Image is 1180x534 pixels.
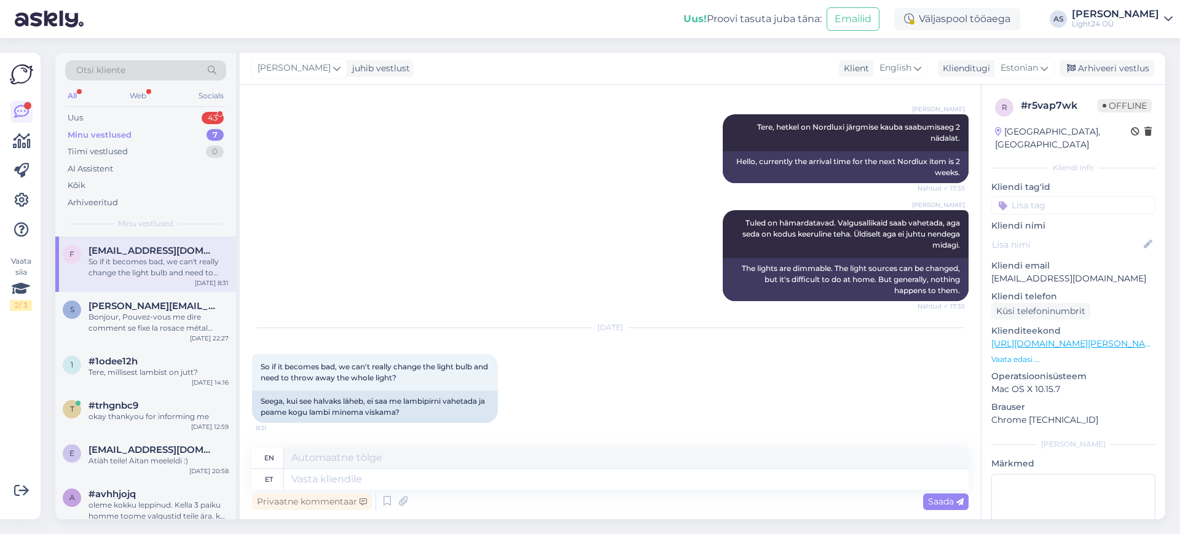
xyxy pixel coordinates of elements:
span: Estonian [1001,61,1038,75]
div: [DATE] 20:58 [189,466,229,476]
div: Kliendi info [991,162,1155,173]
div: Seega, kui see halvaks läheb, ei saa me lambipirni vahetada ja peame kogu lambi minema viskama? [252,391,498,423]
p: Mac OS X 10.15.7 [991,383,1155,396]
input: Lisa nimi [992,238,1141,251]
p: Klienditeekond [991,324,1155,337]
div: Väljaspool tööaega [894,8,1020,30]
div: Hello, currently the arrival time for the next Nordlux item is 2 weeks. [723,151,969,183]
p: Kliendi email [991,259,1155,272]
span: Offline [1098,99,1152,112]
div: Socials [196,88,226,104]
div: en [264,447,274,468]
p: Kliendi tag'id [991,181,1155,194]
div: okay thankyou for informing me [88,411,229,422]
div: Klienditugi [938,62,990,75]
div: Vaata siia [10,256,32,311]
div: [GEOGRAPHIC_DATA], [GEOGRAPHIC_DATA] [995,125,1131,151]
div: # r5vap7wk [1021,98,1098,113]
div: Minu vestlused [68,129,132,141]
div: Privaatne kommentaar [252,493,372,510]
span: sylvie.chenavas@hotmail.fr [88,300,216,312]
div: Tere, millisest lambist on jutt? [88,367,229,378]
div: Tiimi vestlused [68,146,128,158]
div: 2 / 3 [10,300,32,311]
div: Arhiveeritud [68,197,118,209]
div: Kõik [68,179,85,192]
div: Atiäh teile! Aitan meeleldi :) [88,455,229,466]
button: Emailid [827,7,879,31]
span: [PERSON_NAME] [258,61,331,75]
span: f [69,249,74,259]
div: [DATE] 22:27 [190,334,229,343]
div: AI Assistent [68,163,113,175]
div: So if it becomes bad, we can't really change the light bulb and need to throw away the whole light? [88,256,229,278]
div: [DATE] [252,322,969,333]
div: oleme kokku leppinud. Kella 3 paiku homme toome valgustid teile ära. kas telefoni number on 56494... [88,500,229,522]
span: eero.talvela@gmail.com [88,444,216,455]
span: #trhgnbc9 [88,400,138,411]
a: [PERSON_NAME]Light24 OÜ [1072,9,1173,29]
span: Otsi kliente [76,64,125,77]
div: Proovi tasuta juba täna: [683,12,822,26]
p: Kliendi telefon [991,290,1155,303]
span: Tuled on hämardatavad. Valgusallikaid saab vahetada, aga seda on kodus keeruline teha. Üldiselt a... [742,218,962,249]
input: Lisa tag [991,196,1155,214]
div: [DATE] 8:31 [195,278,229,288]
span: English [879,61,911,75]
div: Light24 OÜ [1072,19,1159,29]
div: et [265,469,273,490]
div: All [65,88,79,104]
div: 0 [206,146,224,158]
div: Klient [839,62,869,75]
div: The lights are dimmable. The light sources can be changed, but it's difficult to do at home. But ... [723,258,969,301]
span: Nähtud ✓ 17:35 [918,184,965,193]
span: a [69,493,75,502]
span: Saada [928,496,964,507]
div: [PERSON_NAME] [1072,9,1159,19]
span: [PERSON_NAME] [912,104,965,114]
div: Arhiveeri vestlus [1060,60,1154,77]
p: Märkmed [991,457,1155,470]
span: Minu vestlused [118,218,173,229]
div: Bonjour, Pouvez-vous me dire comment se fixe la rosace métal BAZA/7? Pouvez-vous également me dir... [88,312,229,334]
img: Askly Logo [10,63,33,86]
div: [DATE] 14:16 [192,378,229,387]
span: t [70,404,74,414]
div: Web [127,88,149,104]
span: fumie.toki@gmail.com [88,245,216,256]
span: Tere, hetkel on Nordluxi järgmise kauba saabumisaeg 2 nädalat. [757,122,962,143]
span: Nähtud ✓ 17:35 [918,302,965,311]
span: 8:31 [256,423,302,433]
div: 43 [202,112,224,124]
div: AS [1050,10,1067,28]
div: [PERSON_NAME] [991,439,1155,450]
p: Kliendi nimi [991,219,1155,232]
div: Küsi telefoninumbrit [991,303,1090,320]
p: Chrome [TECHNICAL_ID] [991,414,1155,426]
p: Brauser [991,401,1155,414]
span: #1odee12h [88,356,138,367]
span: r [1002,103,1007,112]
span: e [69,449,74,458]
p: Vaata edasi ... [991,354,1155,365]
div: juhib vestlust [347,62,410,75]
div: [DATE] 12:59 [191,422,229,431]
span: s [70,305,74,314]
div: Uus [68,112,83,124]
span: 1 [71,360,73,369]
span: So if it becomes bad, we can't really change the light bulb and need to throw away the whole light? [261,362,490,382]
span: [PERSON_NAME] [912,200,965,210]
span: #avhhjojq [88,489,136,500]
p: Operatsioonisüsteem [991,370,1155,383]
div: 7 [206,129,224,141]
p: [EMAIL_ADDRESS][DOMAIN_NAME] [991,272,1155,285]
a: [URL][DOMAIN_NAME][PERSON_NAME] [991,338,1161,349]
b: Uus! [683,13,707,25]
